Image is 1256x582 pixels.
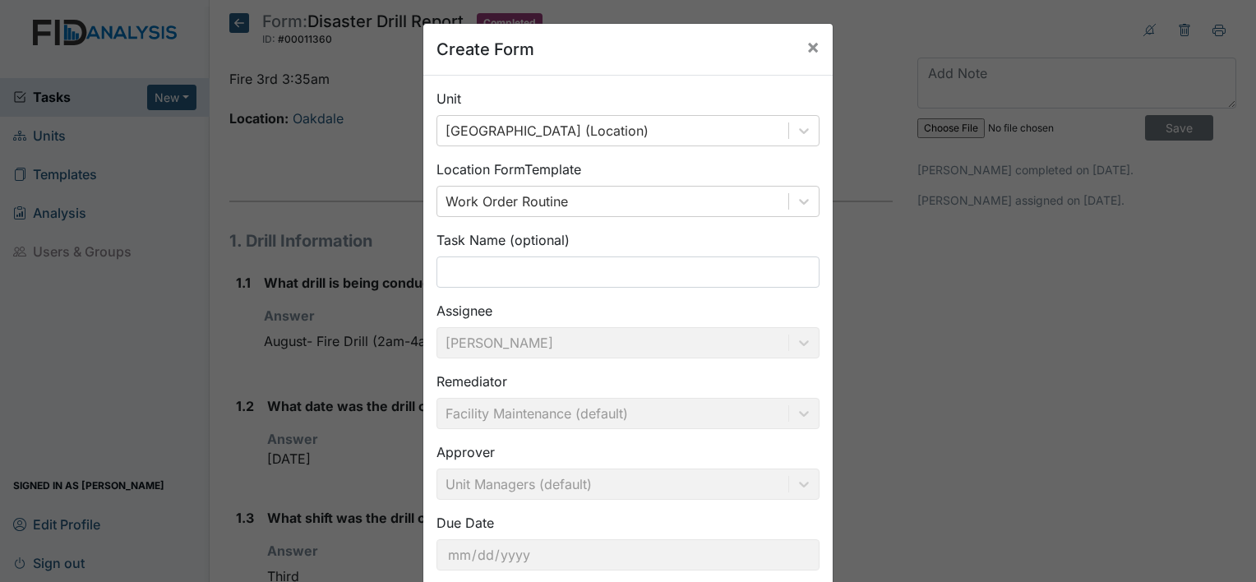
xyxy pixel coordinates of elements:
label: Task Name (optional) [436,230,570,250]
label: Approver [436,442,495,462]
label: Assignee [436,301,492,321]
div: Work Order Routine [446,192,568,211]
div: [GEOGRAPHIC_DATA] (Location) [446,121,649,141]
label: Due Date [436,513,494,533]
h5: Create Form [436,37,534,62]
button: Close [793,24,833,70]
label: Location Form Template [436,159,581,179]
label: Remediator [436,372,507,391]
span: × [806,35,820,58]
label: Unit [436,89,461,109]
